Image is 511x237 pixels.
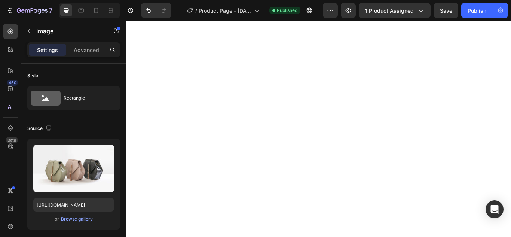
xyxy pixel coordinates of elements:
[74,46,99,54] p: Advanced
[461,3,493,18] button: Publish
[49,6,52,15] p: 7
[33,198,114,212] input: https://example.com/image.jpg
[199,7,251,15] span: Product Page - [DATE] 16:23:39
[7,80,18,86] div: 450
[365,7,414,15] span: 1 product assigned
[64,89,109,107] div: Rectangle
[36,27,100,36] p: Image
[440,7,452,14] span: Save
[61,216,93,222] div: Browse gallery
[195,7,197,15] span: /
[126,21,511,237] iframe: Design area
[434,3,458,18] button: Save
[6,137,18,143] div: Beta
[486,200,504,218] div: Open Intercom Messenger
[61,215,93,223] button: Browse gallery
[277,7,297,14] span: Published
[27,124,53,134] div: Source
[27,72,38,79] div: Style
[468,7,486,15] div: Publish
[37,46,58,54] p: Settings
[3,3,56,18] button: 7
[55,215,59,224] span: or
[359,3,431,18] button: 1 product assigned
[33,145,114,192] img: preview-image
[141,3,171,18] div: Undo/Redo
